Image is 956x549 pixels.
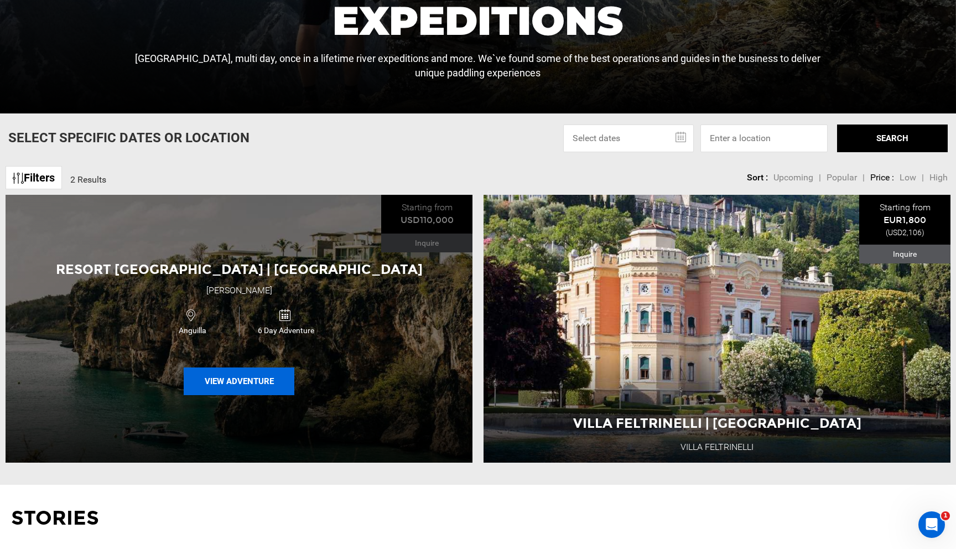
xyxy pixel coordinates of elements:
[837,125,948,152] button: SEARCH
[206,284,272,297] div: [PERSON_NAME]
[747,172,768,184] li: Sort :
[827,172,857,183] span: Popular
[6,166,62,190] a: Filters
[13,173,24,184] img: btn-icon.svg
[122,1,834,40] h1: Expeditions
[563,125,694,152] input: Select dates
[8,128,250,147] p: Select Specific Dates Or Location
[941,511,950,520] span: 1
[918,511,945,538] iframe: Intercom live chat
[146,325,239,336] span: Anguilla
[184,367,294,395] button: View Adventure
[70,174,106,185] span: 2 Results
[929,172,948,183] span: High
[863,172,865,184] li: |
[240,325,332,336] span: 6 Day Adventure
[11,504,945,532] p: Stories
[819,172,821,184] li: |
[922,172,924,184] li: |
[870,172,894,184] li: Price :
[700,125,828,152] input: Enter a location
[122,51,834,80] p: [GEOGRAPHIC_DATA], multi day, once in a lifetime river expeditions and more. We`ve found some of ...
[900,172,916,183] span: Low
[56,261,423,277] span: Resort [GEOGRAPHIC_DATA] | [GEOGRAPHIC_DATA]
[773,172,813,183] span: Upcoming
